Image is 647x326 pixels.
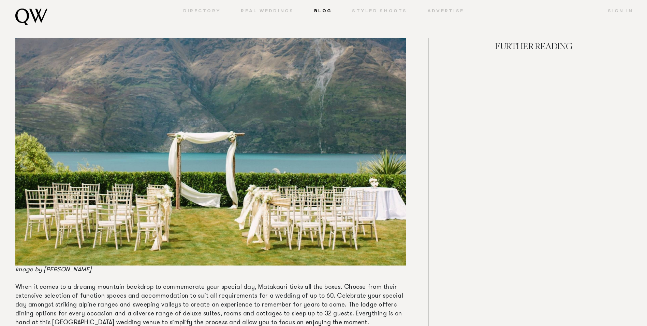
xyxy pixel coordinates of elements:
span: Image by [PERSON_NAME] [15,267,92,273]
a: Blog [304,9,342,15]
span: When it comes to a dreamy mountain backdrop to commemorate your special day, Matakauri ticks all ... [15,284,403,326]
a: Real Weddings [231,9,304,15]
a: Advertise [417,9,474,15]
h4: FURTHER READING [437,41,632,77]
a: Sign In [598,9,633,15]
img: monogram.svg [15,9,47,25]
a: Directory [173,9,231,15]
a: Styled Shoots [342,9,417,15]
